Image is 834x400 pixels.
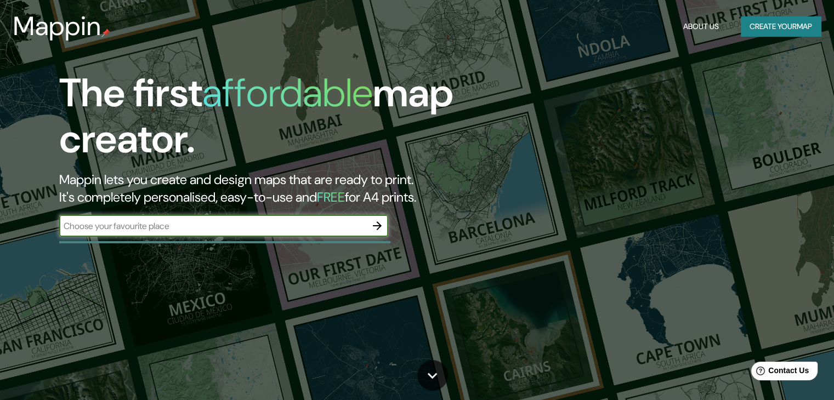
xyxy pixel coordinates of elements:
[736,357,822,388] iframe: Help widget launcher
[202,67,373,118] h1: affordable
[59,171,476,206] h2: Mappin lets you create and design maps that are ready to print. It's completely personalised, eas...
[679,16,723,37] button: About Us
[101,28,110,37] img: mappin-pin
[59,70,476,171] h1: The first map creator.
[741,16,821,37] button: Create yourmap
[317,188,345,205] h5: FREE
[59,220,366,232] input: Choose your favourite place
[13,11,101,42] h3: Mappin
